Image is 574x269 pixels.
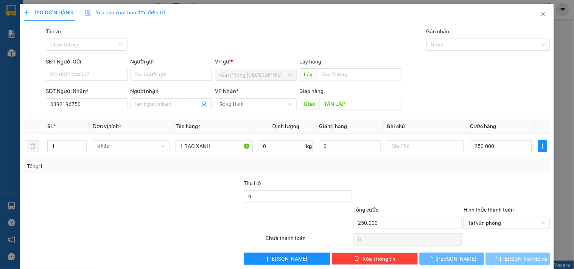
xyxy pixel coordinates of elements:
button: deleteXóa Thông tin [332,253,418,265]
span: close [540,11,546,17]
span: Thu Hộ [244,180,261,186]
button: delete [27,140,39,152]
span: loading [492,256,500,261]
input: Ghi Chú [387,140,464,152]
span: VP Nhận [215,88,236,94]
div: Tổng: 1 [27,162,222,170]
button: [PERSON_NAME] và In [486,253,550,265]
span: loading [428,256,436,261]
span: Khác [97,141,165,152]
div: Văn Phòng [GEOGRAPHIC_DATA] [6,6,83,25]
div: VP gửi [215,57,296,66]
span: Cước hàng [470,123,496,129]
div: 230.000 [6,53,84,62]
span: Văn Phòng Tân Phú [219,69,292,80]
button: Close [533,4,554,25]
div: SĐT Người Nhận [46,87,127,95]
span: Lấy hàng [300,59,322,65]
div: SĐT Người Gửi [46,57,127,66]
span: delete [354,256,359,262]
span: TẠO ĐƠN HÀNG [24,9,73,15]
button: plus [538,140,547,152]
div: 0886067577 [89,25,142,35]
span: Định lượng [272,123,299,129]
input: 0 [319,140,381,152]
button: [PERSON_NAME] [420,253,484,265]
span: Xóa Thông tin [362,255,395,263]
span: Tại văn phòng [468,217,545,229]
input: VD: Bàn, Ghế [176,140,252,152]
span: Tên hàng [176,123,200,129]
button: [PERSON_NAME] [244,253,330,265]
div: Người gửi [131,57,212,66]
div: VP Đắk Lắk [89,6,142,25]
span: Giao [300,98,320,110]
span: KM42 [100,35,129,48]
label: Tác vụ [46,28,61,34]
span: [PERSON_NAME] [267,255,307,263]
input: Dọc đường [320,98,402,110]
span: [PERSON_NAME] và In [500,255,553,263]
div: Chưa thanh toán [265,234,353,247]
span: kg [305,140,313,152]
span: Giá trị hàng [319,123,347,129]
span: Tổng cước [354,207,379,213]
div: Người nhận [131,87,212,95]
span: Gửi: [6,7,18,15]
span: CR : [6,54,17,62]
span: plus [538,143,547,149]
label: Gán nhãn [426,28,450,34]
span: Đơn vị tính [93,123,121,129]
span: SL [47,123,53,129]
span: Giao hàng [300,88,324,94]
span: Nhận: [89,7,107,15]
span: Lấy [300,68,317,80]
input: Dọc đường [317,68,402,80]
span: user-add [201,101,207,107]
span: Sông Hinh [219,99,292,110]
span: DĐ: [89,39,100,47]
span: plus [24,10,29,15]
div: 0357113656 [6,25,83,35]
th: Ghi chú [384,119,467,134]
span: [PERSON_NAME] [436,255,476,263]
label: Hình thức thanh toán [464,207,514,213]
span: Yêu cầu xuất hóa đơn điện tử [85,9,165,15]
img: icon [85,10,91,16]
